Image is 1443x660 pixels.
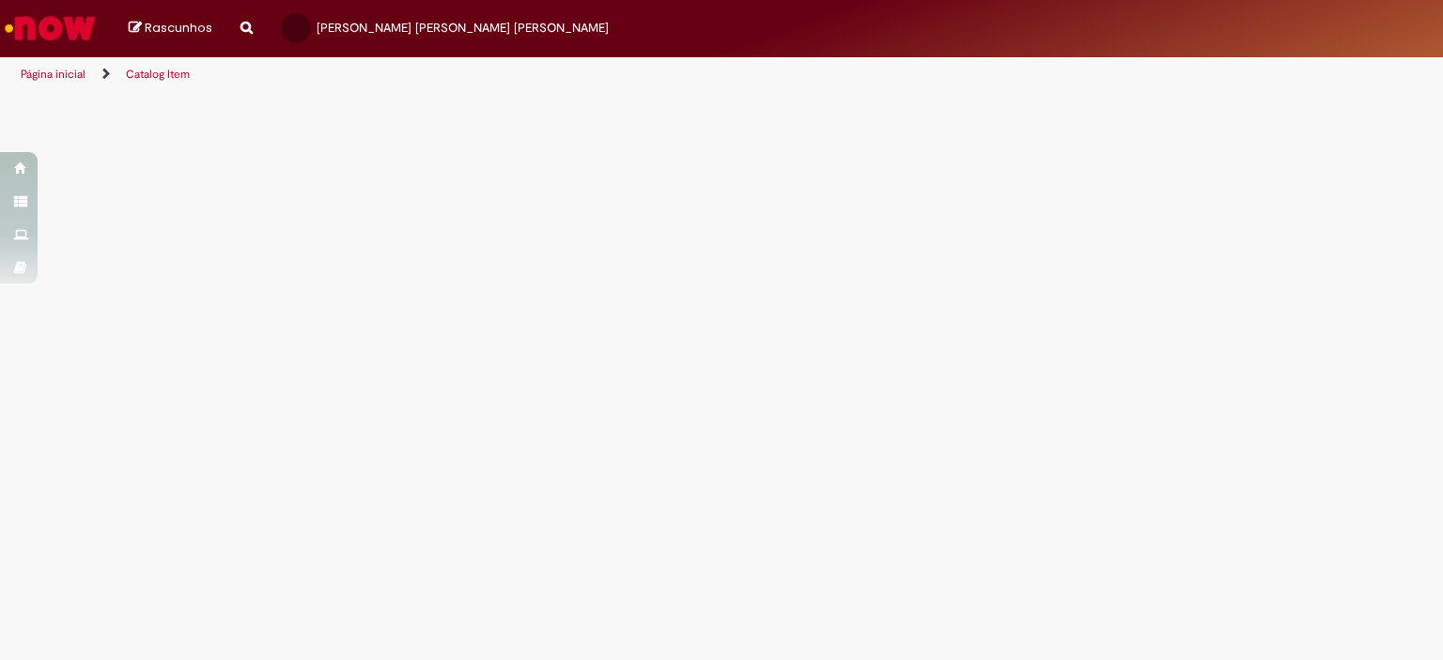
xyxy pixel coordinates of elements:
[2,9,99,47] img: ServiceNow
[21,67,85,82] a: Página inicial
[129,20,212,38] a: Rascunhos
[126,67,190,82] a: Catalog Item
[317,20,609,36] span: [PERSON_NAME] [PERSON_NAME] [PERSON_NAME]
[14,57,948,92] ul: Trilhas de página
[145,19,212,37] span: Rascunhos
